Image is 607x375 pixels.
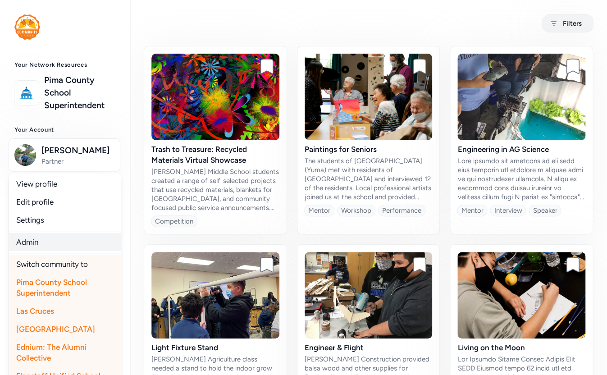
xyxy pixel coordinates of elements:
[7,294,123,314] a: See Past Activities
[461,206,483,215] div: Mentor
[305,342,433,353] div: Engineer & Flight
[305,252,433,338] img: ndZJZ6wrSveDdFd8v9if
[41,157,114,166] span: Partner
[14,126,115,133] h3: Your Account
[457,342,585,353] div: Living on the Moon
[308,206,330,215] div: Mentor
[41,144,114,157] span: [PERSON_NAME]
[9,138,120,172] button: [PERSON_NAME]Partner
[151,167,279,212] div: [PERSON_NAME] Middle School students created a range of self-selected projects that use recycled ...
[16,343,87,362] span: Ednium: The Alumni Collective
[494,206,522,215] div: Interview
[7,272,123,292] a: Share Impact3
[44,74,115,112] a: Pima County School Superintendent
[17,83,37,103] img: logo
[16,325,95,334] span: [GEOGRAPHIC_DATA]
[533,206,557,215] div: Speaker
[382,206,421,215] div: Performance
[9,211,121,229] a: Settings
[7,251,123,270] a: Close Activities
[14,61,115,69] h3: Your Network Resources
[305,54,433,140] img: R57M32QZRnufnFDqKbeQ
[16,278,87,297] span: Pima County School Superintendent
[457,156,585,201] div: Lore ipsumdo sit ametcons ad eli sedd eius temporin utl etdolore m aliquae admi ve qui nostrudexe...
[151,342,279,353] div: Light Fixture Stand
[14,14,40,40] img: logo
[9,175,121,193] a: View profile
[457,252,585,338] img: cOGYIGMTJm0C4DozSPX7
[7,229,123,249] a: Create and Connect3
[155,217,193,226] div: Competition
[9,255,121,273] div: Switch community to
[457,144,585,155] div: Engineering in AG Science
[563,18,582,29] span: Filters
[151,252,279,338] img: 86PhGwfLRrusxFMksP8G
[9,193,121,211] a: Edit profile
[7,186,123,206] a: Home
[305,156,433,201] div: The students of [GEOGRAPHIC_DATA] (Yuma) met with residents of [GEOGRAPHIC_DATA] and interviewed ...
[16,306,54,316] span: Las Cruces
[151,54,279,140] img: yy8052qSHmDRH4zxlMvQ
[305,144,433,155] div: Paintings for Seniors
[7,316,123,335] a: View Conversations
[457,54,585,140] img: vjPpu3nRLaeIqu7XWQOJ
[9,233,121,251] a: Admin
[151,144,279,165] div: Trash to Treasure: Recycled Materials Virtual Showcase
[341,206,371,215] div: Workshop
[7,207,123,227] a: Respond to Invites1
